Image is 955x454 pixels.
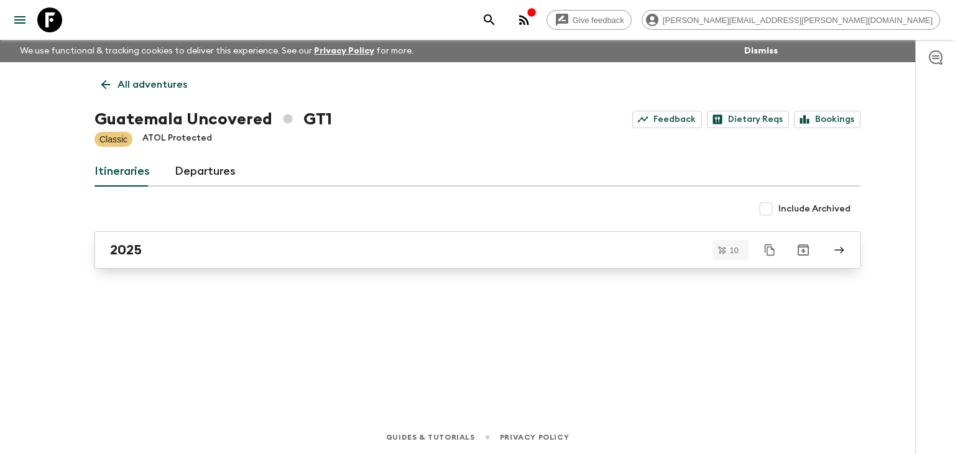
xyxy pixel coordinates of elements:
button: Archive [791,238,816,262]
h2: 2025 [110,242,142,258]
a: Dietary Reqs [707,111,789,128]
span: Give feedback [566,16,631,25]
a: Feedback [632,111,702,128]
p: Classic [99,133,127,146]
button: menu [7,7,32,32]
a: 2025 [95,231,860,269]
div: [PERSON_NAME][EMAIL_ADDRESS][PERSON_NAME][DOMAIN_NAME] [642,10,940,30]
button: Duplicate [759,239,781,261]
a: Departures [175,157,236,187]
a: Give feedback [547,10,632,30]
span: 10 [722,246,746,254]
a: Guides & Tutorials [386,430,475,444]
p: We use functional & tracking cookies to deliver this experience. See our for more. [15,40,418,62]
a: All adventures [95,72,194,97]
a: Privacy Policy [314,47,374,55]
button: Dismiss [741,42,781,60]
span: Include Archived [778,203,851,215]
h1: Guatemala Uncovered GT1 [95,107,332,132]
span: [PERSON_NAME][EMAIL_ADDRESS][PERSON_NAME][DOMAIN_NAME] [656,16,939,25]
a: Itineraries [95,157,150,187]
p: ATOL Protected [142,132,212,147]
button: search adventures [477,7,502,32]
p: All adventures [118,77,187,92]
a: Privacy Policy [500,430,569,444]
a: Bookings [794,111,860,128]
